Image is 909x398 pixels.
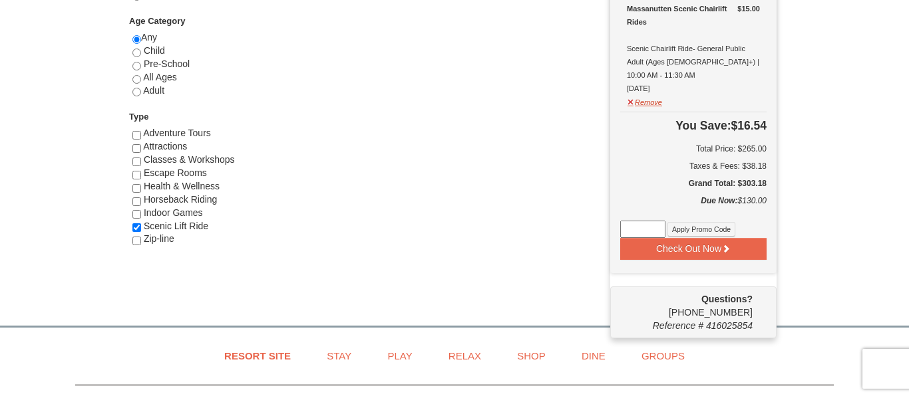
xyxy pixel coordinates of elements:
[143,72,177,82] span: All Ages
[627,2,760,29] div: Massanutten Scenic Chairlift Rides
[620,194,767,221] div: $130.00
[737,2,760,15] strong: $15.00
[129,16,186,26] strong: Age Category
[144,233,174,244] span: Zip-line
[432,341,498,371] a: Relax
[675,119,731,132] span: You Save:
[144,181,220,191] span: Health & Wellness
[144,207,203,218] span: Indoor Games
[627,92,663,109] button: Remove
[143,141,187,151] span: Attractions
[143,128,211,138] span: Adventure Tours
[132,31,281,110] div: Any
[144,58,190,69] span: Pre-School
[620,177,767,190] h5: Grand Total: $303.18
[620,238,767,259] button: Check Out Now
[620,292,753,318] span: [PHONE_NUMBER]
[627,2,760,95] div: Scenic Chairlift Ride- General Public Adult (Ages [DEMOGRAPHIC_DATA]+) | 10:00 AM - 11:30 AM [DATE]
[706,320,753,331] span: 416025854
[143,85,164,96] span: Adult
[565,341,622,371] a: Dine
[129,112,148,122] strong: Type
[620,142,767,155] h6: Total Price: $265.00
[620,159,767,173] div: Taxes & Fees: $38.18
[371,341,429,371] a: Play
[144,221,208,231] span: Scenic Lift Ride
[620,119,767,132] h4: $16.54
[144,167,207,178] span: Escape Rooms
[310,341,368,371] a: Stay
[144,154,235,165] span: Classes & Workshops
[208,341,307,371] a: Resort Site
[500,341,562,371] a: Shop
[701,196,737,205] strong: Due Now:
[701,294,753,304] strong: Questions?
[144,45,165,56] span: Child
[667,222,735,237] button: Apply Promo Code
[144,194,218,205] span: Horseback Riding
[653,320,703,331] span: Reference #
[625,341,701,371] a: Groups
